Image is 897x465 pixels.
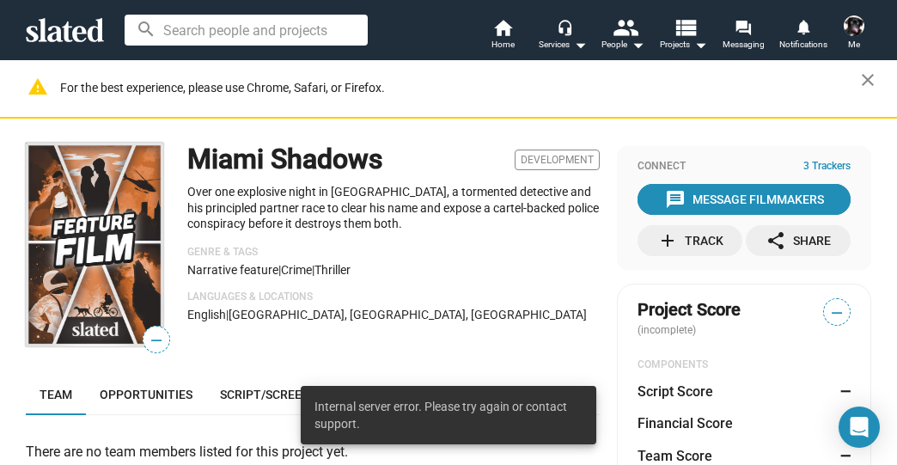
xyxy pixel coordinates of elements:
mat-icon: share [766,230,786,251]
span: — [143,329,169,352]
p: Languages & Locations [187,291,600,304]
span: Development [515,150,600,170]
dd: — [834,447,851,465]
a: Team [26,374,86,415]
img: Miami Shadows [26,143,163,346]
button: People [593,17,653,55]
button: Projects [653,17,713,55]
mat-icon: warning [27,76,48,97]
span: Messaging [723,34,765,55]
button: Sharon BruneauMe [833,12,875,57]
span: English [187,308,226,321]
dt: Team Score [638,447,712,465]
div: COMPONENTS [638,358,851,372]
span: Crime [281,263,312,277]
input: Search people and projects [125,15,368,46]
dd: — [834,414,851,432]
mat-icon: people [613,15,638,40]
mat-icon: arrow_drop_down [690,34,711,55]
mat-icon: add [657,230,678,251]
span: (incomplete) [638,324,699,336]
span: Narrative feature [187,263,278,277]
span: Me [848,34,860,55]
div: People [601,34,644,55]
div: Services [539,34,587,55]
span: Projects [660,34,707,55]
p: Genre & Tags [187,246,600,260]
img: Sharon Bruneau [844,15,864,36]
mat-icon: close [857,70,878,90]
span: | [226,308,229,321]
mat-icon: home [492,17,513,38]
button: Services [533,17,593,55]
div: Track [657,225,723,256]
div: There are no team members listed for this project yet. [26,443,600,461]
span: Notifications [779,34,827,55]
dd: — [834,382,851,401]
mat-icon: view_list [673,15,698,40]
mat-icon: headset_mic [557,19,572,34]
p: Over one explosive night in [GEOGRAPHIC_DATA], a tormented detective and his principled partner r... [187,184,600,232]
span: Internal server error. Please try again or contact support. [314,398,583,432]
a: Home [473,17,533,55]
span: Script/Screening [220,388,331,401]
div: Message Filmmakers [665,184,824,215]
span: [GEOGRAPHIC_DATA], [GEOGRAPHIC_DATA], [GEOGRAPHIC_DATA] [229,308,587,321]
button: Message Filmmakers [638,184,851,215]
span: Opportunities [100,388,192,401]
mat-icon: arrow_drop_down [570,34,590,55]
div: Open Intercom Messenger [839,407,880,448]
span: — [824,302,850,324]
span: Project Score [638,298,741,321]
mat-icon: notifications [795,18,811,34]
span: 3 Trackers [803,160,851,174]
span: Thriller [314,263,351,277]
div: Share [766,225,831,256]
div: Connect [638,160,851,174]
a: Notifications [773,17,833,55]
span: Team [40,388,72,401]
a: Messaging [713,17,773,55]
mat-icon: message [665,189,686,210]
span: | [278,263,281,277]
mat-icon: forum [735,19,751,35]
dt: Script Score [638,382,713,401]
button: Track [638,225,742,256]
dt: Financial Score [638,414,733,432]
h1: Miami Shadows [187,141,382,178]
span: Home [491,34,515,55]
a: Script/Screening [206,374,345,415]
a: Opportunities [86,374,206,415]
mat-icon: arrow_drop_down [627,34,648,55]
span: | [312,263,314,277]
div: For the best experience, please use Chrome, Safari, or Firefox. [60,76,861,100]
button: Share [746,225,851,256]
